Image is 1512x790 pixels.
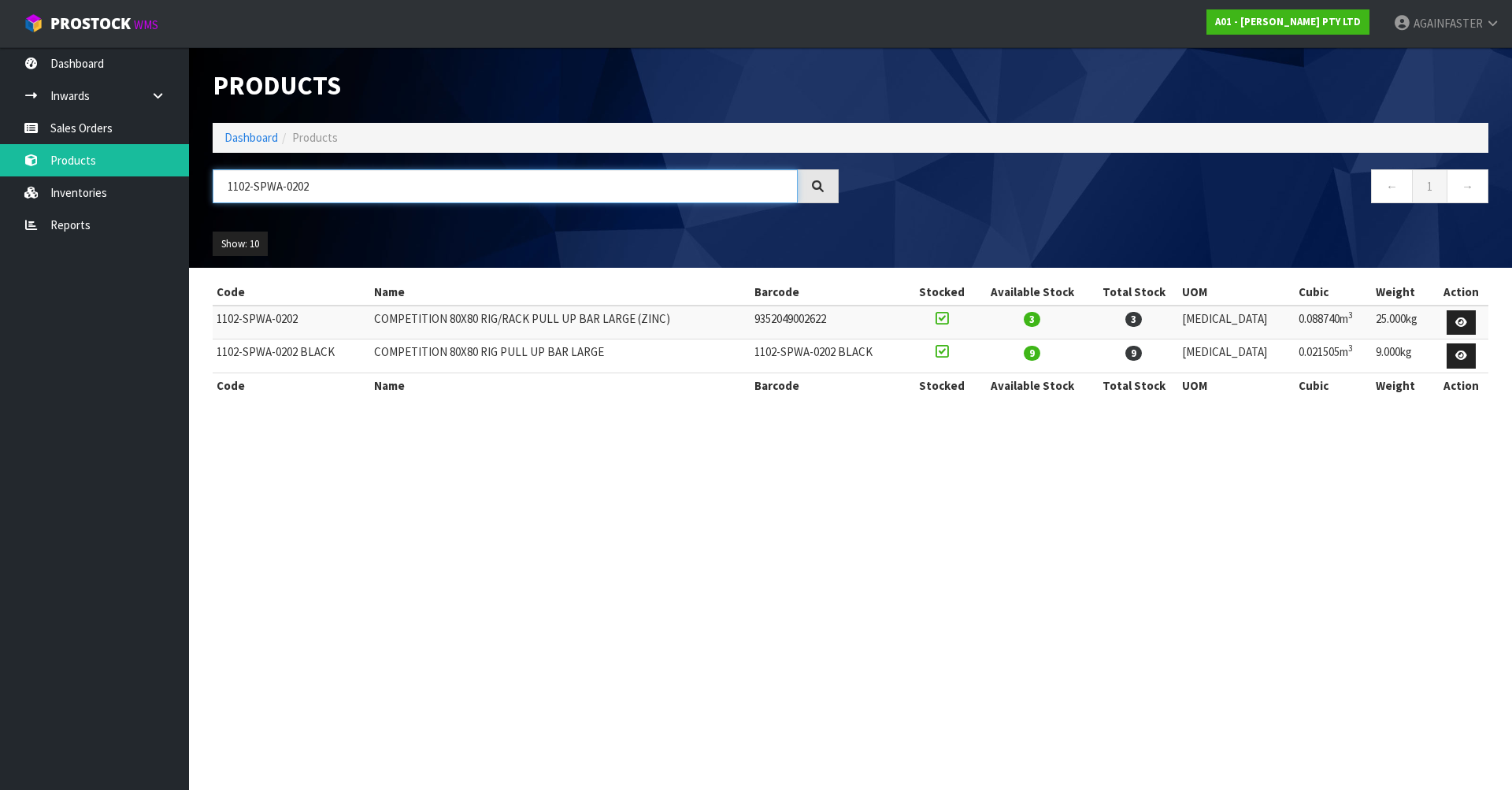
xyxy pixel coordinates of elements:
[292,130,338,145] span: Products
[1089,280,1178,305] th: Total Stock
[370,339,750,373] td: COMPETITION 80X80 RIG PULL UP BAR LARGE
[908,280,975,305] th: Stocked
[750,306,908,339] td: 9352049002622
[1348,310,1353,321] sup: 3
[1178,339,1295,373] td: [MEDICAL_DATA]
[1089,373,1178,398] th: Total Stock
[862,169,1488,208] nav: Page navigation
[1295,339,1373,373] td: 0.021505m
[213,71,839,99] h1: Products
[1215,15,1361,28] strong: A01 - [PERSON_NAME] PTY LTD
[1372,373,1434,398] th: Weight
[1178,280,1295,305] th: UOM
[975,373,1089,398] th: Available Stock
[1371,169,1413,203] a: ←
[213,232,268,257] button: Show: 10
[750,280,908,305] th: Barcode
[1434,373,1488,398] th: Action
[1295,280,1373,305] th: Cubic
[213,306,370,339] td: 1102-SPWA-0202
[1372,280,1434,305] th: Weight
[370,373,750,398] th: Name
[1434,280,1488,305] th: Action
[1348,343,1353,354] sup: 3
[1178,373,1295,398] th: UOM
[1024,312,1040,327] span: 3
[370,306,750,339] td: COMPETITION 80X80 RIG/RACK PULL UP BAR LARGE (ZINC)
[50,13,131,34] span: ProStock
[1414,16,1483,31] span: AGAINFASTER
[1125,312,1142,327] span: 3
[1178,306,1295,339] td: [MEDICAL_DATA]
[213,339,370,373] td: 1102-SPWA-0202 BLACK
[1125,346,1142,361] span: 9
[1447,169,1488,203] a: →
[134,17,158,32] small: WMS
[1024,346,1040,361] span: 9
[1372,306,1434,339] td: 25.000kg
[975,280,1089,305] th: Available Stock
[1295,306,1373,339] td: 0.088740m
[1372,339,1434,373] td: 9.000kg
[224,130,278,145] a: Dashboard
[1295,373,1373,398] th: Cubic
[750,339,908,373] td: 1102-SPWA-0202 BLACK
[908,373,975,398] th: Stocked
[750,373,908,398] th: Barcode
[213,169,798,203] input: Search products
[370,280,750,305] th: Name
[1412,169,1447,203] a: 1
[213,373,370,398] th: Code
[24,13,43,33] img: cube-alt.png
[213,280,370,305] th: Code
